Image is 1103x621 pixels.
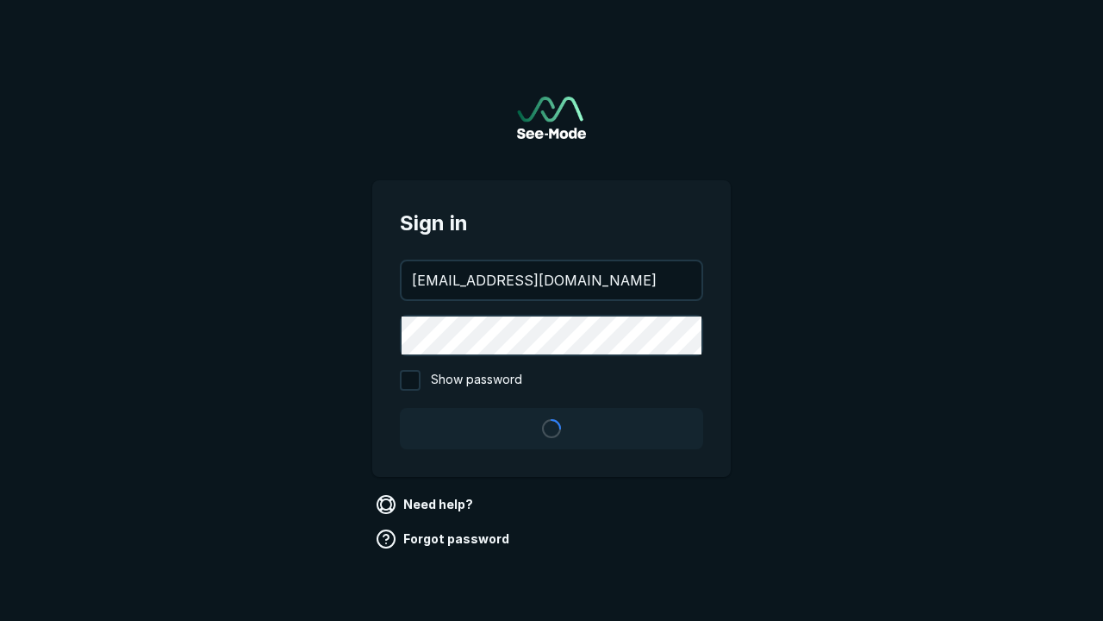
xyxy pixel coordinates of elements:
a: Go to sign in [517,97,586,139]
img: See-Mode Logo [517,97,586,139]
span: Sign in [400,208,703,239]
a: Need help? [372,491,480,518]
input: your@email.com [402,261,701,299]
span: Show password [431,370,522,391]
a: Forgot password [372,525,516,553]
